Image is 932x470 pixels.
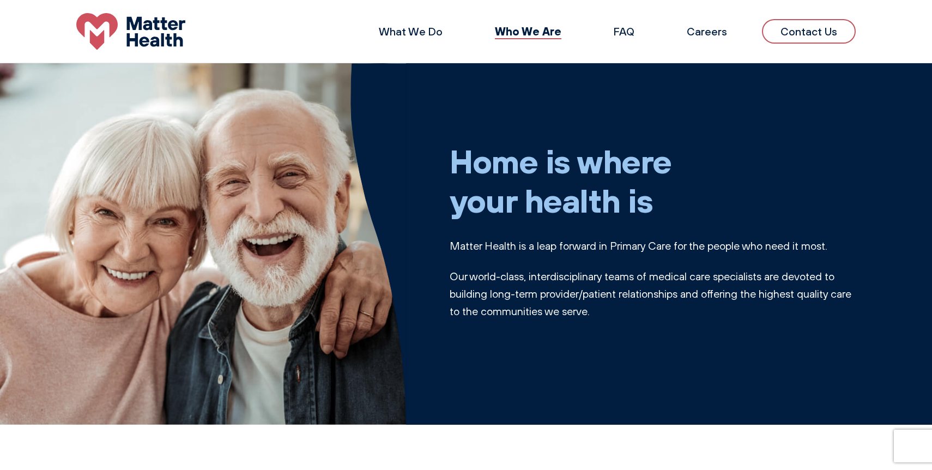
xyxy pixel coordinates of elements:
a: What We Do [379,25,443,38]
h1: Home is where your health is [450,141,856,220]
a: FAQ [614,25,634,38]
a: Careers [687,25,727,38]
p: Our world-class, interdisciplinary teams of medical care specialists are devoted to building long... [450,268,856,320]
p: Matter Health is a leap forward in Primary Care for the people who need it most. [450,237,856,255]
a: Who We Are [495,24,561,38]
a: Contact Us [762,19,856,44]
